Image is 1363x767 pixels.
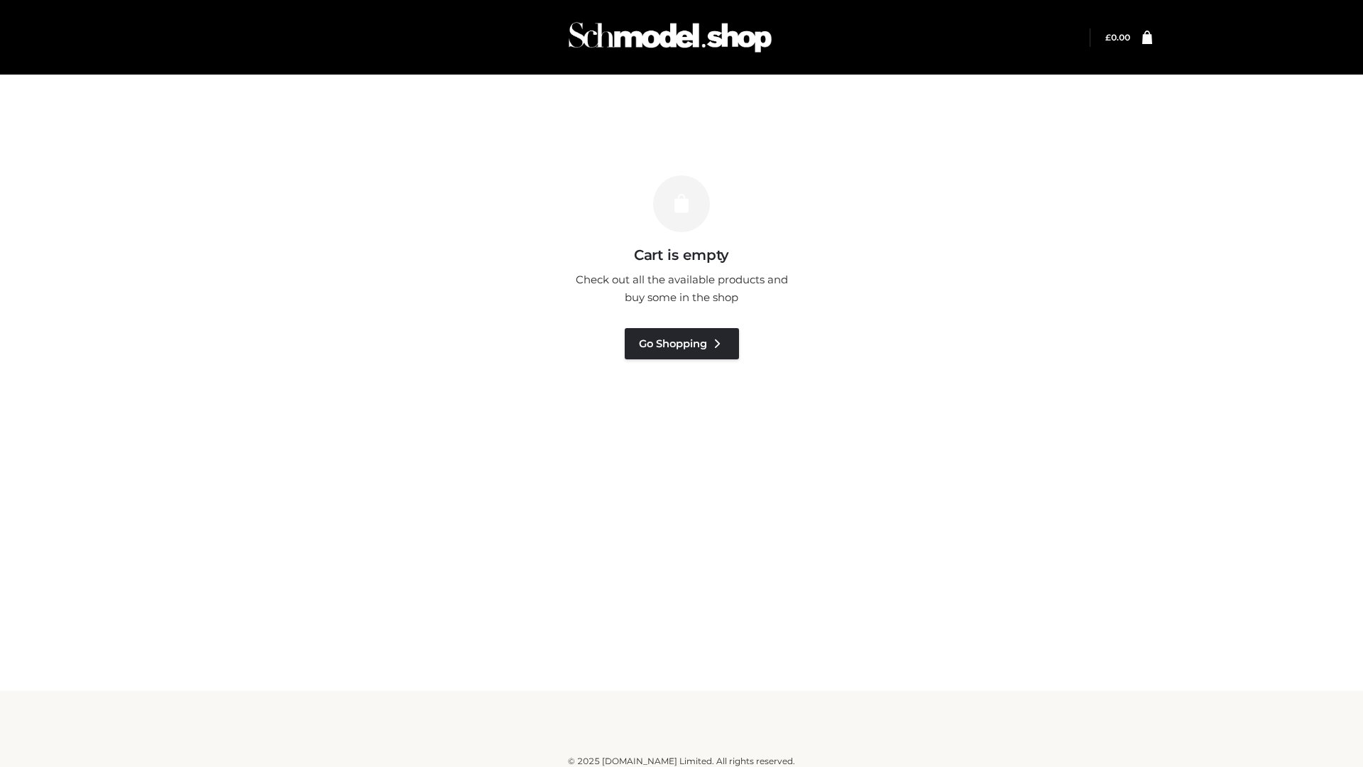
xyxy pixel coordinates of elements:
[243,246,1120,263] h3: Cart is empty
[564,9,777,65] img: Schmodel Admin 964
[568,271,795,307] p: Check out all the available products and buy some in the shop
[625,328,739,359] a: Go Shopping
[1105,32,1111,43] span: £
[1105,32,1130,43] a: £0.00
[1105,32,1130,43] bdi: 0.00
